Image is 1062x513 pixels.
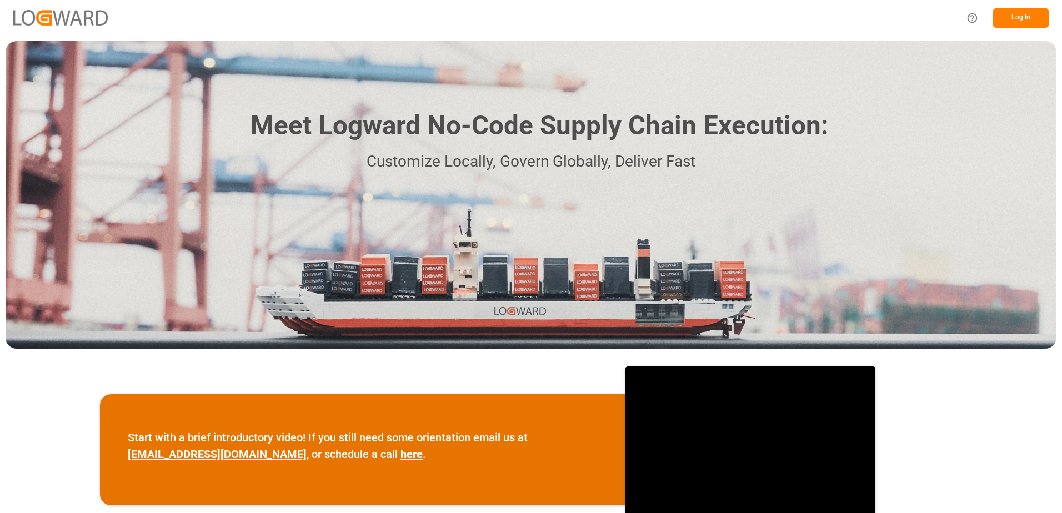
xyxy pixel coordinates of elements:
a: [EMAIL_ADDRESS][DOMAIN_NAME] [128,447,307,461]
a: here [400,447,423,461]
h1: Meet Logward No-Code Supply Chain Execution: [251,106,828,145]
img: Logward_new_orange.png [13,10,108,25]
button: Help Center [960,6,985,31]
p: Customize Locally, Govern Globally, Deliver Fast [234,149,828,174]
p: Start with a brief introductory video! If you still need some orientation email us at , or schedu... [128,429,598,462]
button: Log In [993,8,1049,28]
